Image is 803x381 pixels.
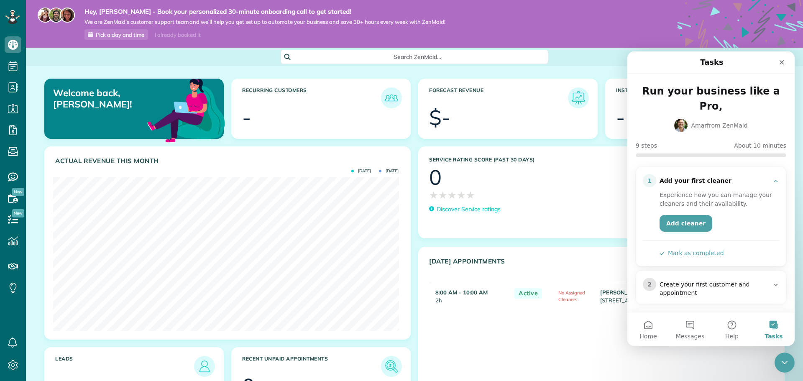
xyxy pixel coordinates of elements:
[429,157,675,163] h3: Service Rating score (past 30 days)
[55,356,194,377] h3: Leads
[84,8,445,16] strong: Hey, [PERSON_NAME] - Book your personalized 30-minute onboarding call to get started!
[379,169,399,173] span: [DATE]
[150,30,205,40] div: I already booked it
[242,356,381,377] h3: Recent unpaid appointments
[429,205,501,214] a: Discover Service ratings
[775,353,795,373] iframe: Intercom live chat
[457,188,466,202] span: ★
[53,87,166,110] p: Welcome back, [PERSON_NAME]!
[12,209,24,217] span: New
[96,31,144,38] span: Pick a day and time
[435,289,488,296] strong: 8:00 AM - 10:00 AM
[242,107,251,128] div: -
[616,87,755,108] h3: Instant Booking Form Leads
[429,167,442,188] div: 0
[55,157,402,165] h3: Actual Revenue this month
[429,283,510,309] td: 2h
[448,188,457,202] span: ★
[600,289,710,296] strong: [PERSON_NAME] (Example Appointment)
[627,51,795,346] iframe: Intercom live chat
[429,258,753,276] h3: [DATE] Appointments
[383,358,400,375] img: icon_unpaid_appointments-47b8ce3997adf2238b356f14209ab4cced10bd1f174958f3ca8f1d0dd7fffeee.png
[196,358,213,375] img: icon_leads-1bed01f49abd5b7fead27621c3d59655bb73ed531f8eeb49469d10e621d6b896.png
[598,283,753,309] td: [STREET_ADDRESS]
[351,169,371,173] span: [DATE]
[429,87,568,108] h3: Forecast Revenue
[84,18,445,26] span: We are ZenMaid’s customer support team and we’ll help you get set up to automate your business an...
[558,290,585,302] span: No Assigned Cleaners
[242,87,381,108] h3: Recurring Customers
[438,188,448,202] span: ★
[38,8,53,23] img: maria-72a9807cf96188c08ef61303f053569d2e2a8a1cde33d635c8a3ac13582a053d.jpg
[383,89,400,106] img: icon_recurring_customers-cf858462ba22bcd05b5a5880d41d6543d210077de5bb9ebc9590e49fd87d84ed.png
[570,89,587,106] img: icon_forecast_revenue-8c13a41c7ed35a8dcfafea3cbb826a0462acb37728057bba2d056411b612bbbe.png
[146,69,227,150] img: dashboard_welcome-42a62b7d889689a78055ac9021e634bf52bae3f8056760290aed330b23ab8690.png
[466,188,475,202] span: ★
[12,188,24,196] span: New
[60,8,75,23] img: michelle-19f622bdf1676172e81f8f8fba1fb50e276960ebfe0243fe18214015130c80e4.jpg
[49,8,64,23] img: jorge-587dff0eeaa6aab1f244e6dc62b8924c3b6ad411094392a53c71c6c4a576187d.jpg
[514,288,542,299] span: Active
[429,107,450,128] div: $-
[429,188,438,202] span: ★
[616,107,625,128] div: -
[84,29,148,40] a: Pick a day and time
[437,205,501,214] p: Discover Service ratings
